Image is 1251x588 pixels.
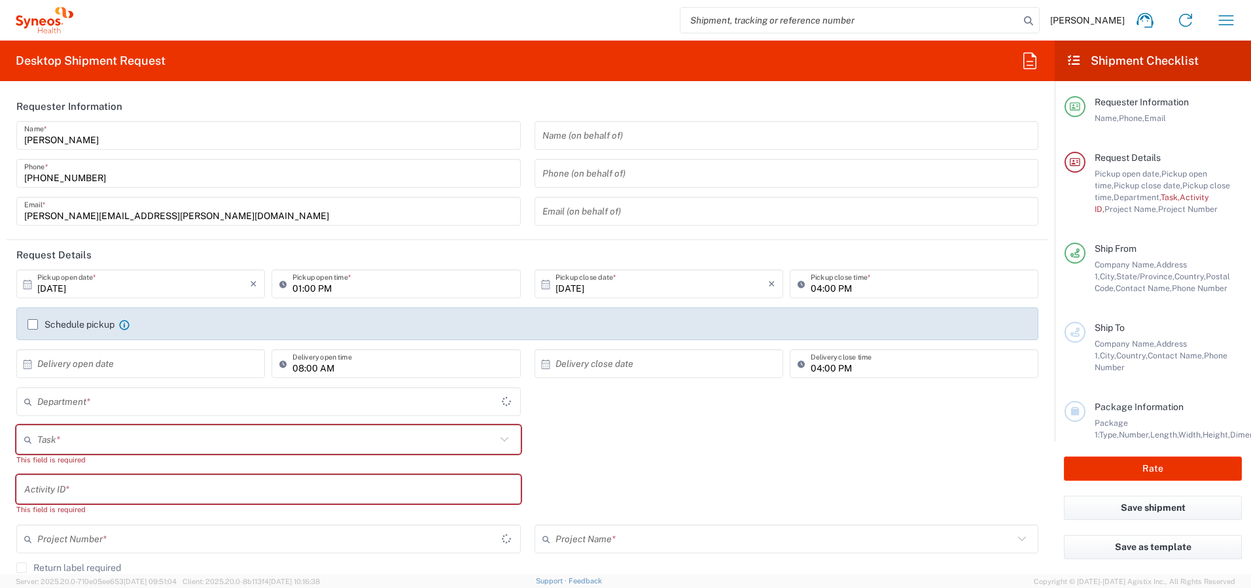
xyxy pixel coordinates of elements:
h2: Request Details [16,249,92,262]
i: × [250,273,257,294]
span: Task, [1161,192,1180,202]
span: Height, [1203,430,1230,440]
h2: Shipment Checklist [1066,53,1199,69]
h2: Desktop Shipment Request [16,53,166,69]
span: Requester Information [1095,97,1189,107]
div: This field is required [16,504,521,515]
a: Support [536,577,569,585]
span: Company Name, [1095,339,1156,349]
span: Package 1: [1095,418,1128,440]
span: Copyright © [DATE]-[DATE] Agistix Inc., All Rights Reserved [1034,576,1235,587]
a: Feedback [569,577,602,585]
span: State/Province, [1116,271,1174,281]
button: Save shipment [1064,496,1242,520]
span: Name, [1095,113,1119,123]
span: Type, [1099,430,1119,440]
span: Pickup open date, [1095,169,1161,179]
span: [DATE] 10:16:38 [269,578,320,585]
span: Ship From [1095,243,1136,254]
span: Number, [1119,430,1150,440]
h2: Requester Information [16,100,122,113]
span: Pickup close date, [1114,181,1182,190]
button: Rate [1064,457,1242,481]
i: × [768,273,775,294]
button: Save as template [1064,535,1242,559]
span: Country, [1174,271,1206,281]
span: [DATE] 09:51:04 [124,578,177,585]
span: Length, [1150,430,1178,440]
span: Project Name, [1104,204,1158,214]
span: Project Number [1158,204,1218,214]
span: Country, [1116,351,1148,360]
span: Phone, [1119,113,1144,123]
span: Department, [1114,192,1161,202]
input: Shipment, tracking or reference number [680,8,1019,33]
span: City, [1100,351,1116,360]
span: City, [1100,271,1116,281]
span: Company Name, [1095,260,1156,269]
span: Contact Name, [1116,283,1172,293]
div: This field is required [16,454,521,466]
label: Schedule pickup [27,319,115,330]
span: Phone Number [1172,283,1227,293]
span: Email [1144,113,1166,123]
span: Client: 2025.20.0-8b113f4 [183,578,320,585]
span: Contact Name, [1148,351,1204,360]
span: Width, [1178,430,1203,440]
label: Return label required [16,562,121,573]
span: Package Information [1095,402,1184,412]
span: Request Details [1095,152,1161,163]
span: Ship To [1095,322,1125,333]
span: [PERSON_NAME] [1050,14,1125,26]
span: Server: 2025.20.0-710e05ee653 [16,578,177,585]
